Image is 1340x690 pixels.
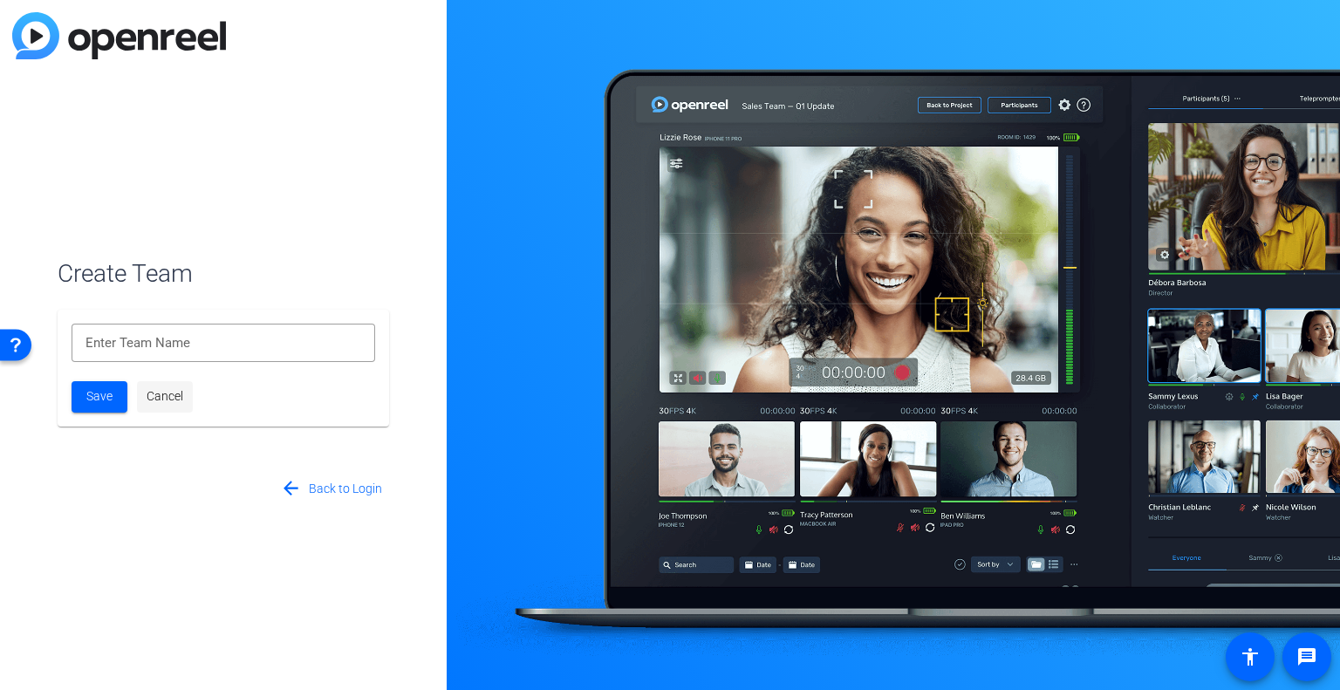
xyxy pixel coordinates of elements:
[1296,646,1317,667] mat-icon: message
[273,474,389,505] button: Back to Login
[280,478,302,500] mat-icon: arrow_back
[147,387,183,406] span: Cancel
[137,381,193,413] button: Cancel
[72,381,127,413] button: Save
[58,256,389,292] span: Create Team
[86,387,113,406] span: Save
[1240,646,1261,667] mat-icon: accessibility
[309,480,382,498] span: Back to Login
[12,12,226,59] img: blue-gradient.svg
[85,332,361,353] input: Enter Team Name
